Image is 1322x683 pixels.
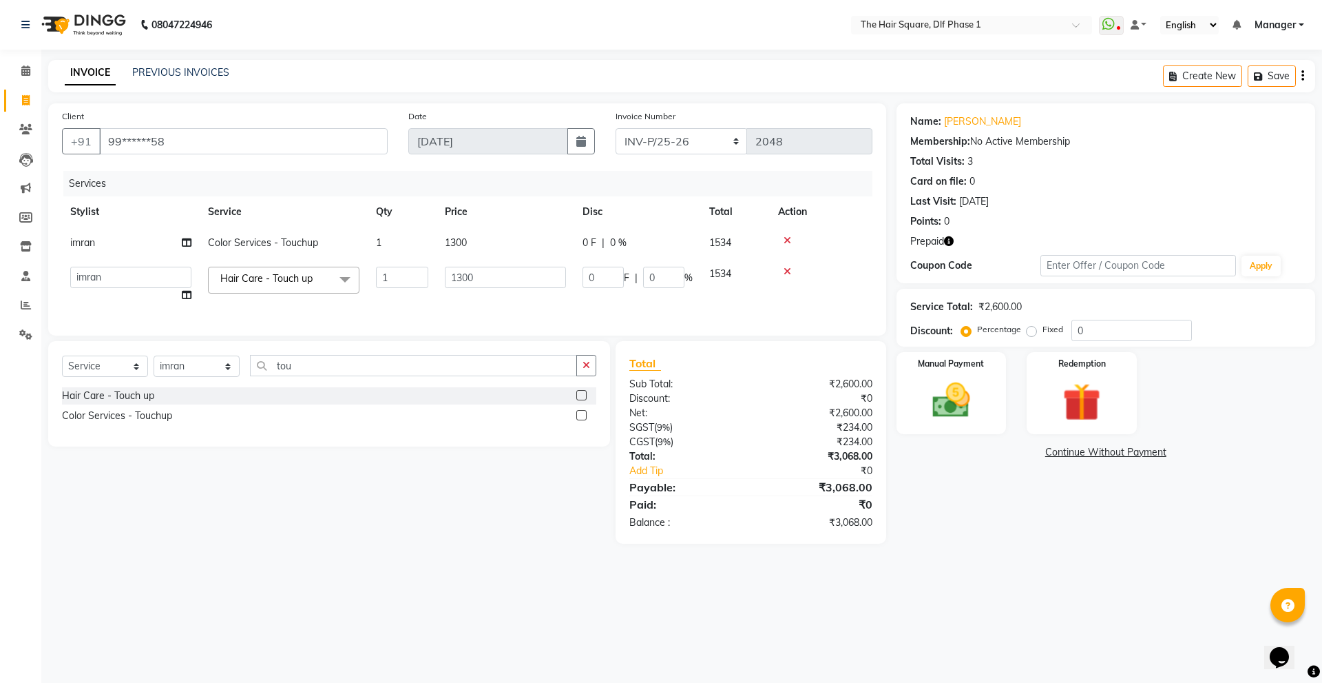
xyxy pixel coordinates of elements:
[619,435,751,449] div: ( )
[751,420,882,435] div: ₹234.00
[751,377,882,391] div: ₹2,600.00
[445,236,467,249] span: 1300
[610,236,627,250] span: 0 %
[62,389,154,403] div: Hair Care - Touch up
[977,323,1021,336] label: Percentage
[910,174,967,189] div: Card on file:
[250,355,577,376] input: Search or Scan
[899,445,1312,460] a: Continue Without Payment
[616,110,675,123] label: Invoice Number
[619,377,751,391] div: Sub Total:
[1163,65,1242,87] button: Create New
[751,449,882,464] div: ₹3,068.00
[910,194,956,209] div: Last Visit:
[629,356,661,371] span: Total
[944,114,1021,129] a: [PERSON_NAME]
[751,435,882,449] div: ₹234.00
[368,196,437,227] th: Qty
[773,464,882,478] div: ₹0
[910,324,953,338] div: Discount:
[629,436,655,448] span: CGST
[220,272,313,285] span: Hair Care - Touch up
[684,271,693,285] span: %
[635,271,638,285] span: |
[910,258,1040,273] div: Coupon Code
[619,420,751,435] div: ( )
[657,422,670,433] span: 9%
[208,236,318,249] span: Color Services - Touchup
[751,406,882,420] div: ₹2,600.00
[619,496,751,513] div: Paid:
[1051,378,1113,426] img: _gift.svg
[1264,628,1308,669] iframe: chat widget
[437,196,574,227] th: Price
[619,479,751,496] div: Payable:
[619,406,751,420] div: Net:
[313,272,319,285] a: x
[602,236,605,250] span: |
[978,300,1022,314] div: ₹2,600.00
[619,391,751,406] div: Discount:
[751,391,882,406] div: ₹0
[62,196,200,227] th: Stylist
[910,214,941,229] div: Points:
[619,449,751,464] div: Total:
[1241,256,1281,276] button: Apply
[1040,255,1236,276] input: Enter Offer / Coupon Code
[619,464,773,478] a: Add Tip
[910,114,941,129] div: Name:
[770,196,872,227] th: Action
[969,174,975,189] div: 0
[62,409,172,423] div: Color Services - Touchup
[62,110,84,123] label: Client
[70,236,95,249] span: imran
[658,436,671,447] span: 9%
[408,110,427,123] label: Date
[376,236,381,249] span: 1
[624,271,629,285] span: F
[967,154,973,169] div: 3
[918,358,984,370] label: Manual Payment
[1058,358,1106,370] label: Redemption
[619,516,751,530] div: Balance :
[910,234,944,249] span: Prepaid
[62,128,101,154] button: +91
[910,134,970,149] div: Membership:
[35,6,129,44] img: logo
[132,66,229,79] a: PREVIOUS INVOICES
[959,194,989,209] div: [DATE]
[1042,323,1063,336] label: Fixed
[701,196,770,227] th: Total
[1248,65,1296,87] button: Save
[910,154,965,169] div: Total Visits:
[944,214,949,229] div: 0
[751,496,882,513] div: ₹0
[65,61,116,85] a: INVOICE
[99,128,388,154] input: Search by Name/Mobile/Email/Code
[709,236,731,249] span: 1534
[709,267,731,280] span: 1534
[921,378,983,422] img: _cash.svg
[574,196,701,227] th: Disc
[1255,18,1296,32] span: Manager
[751,516,882,530] div: ₹3,068.00
[629,421,654,434] span: SGST
[910,134,1301,149] div: No Active Membership
[910,300,973,314] div: Service Total:
[583,236,596,250] span: 0 F
[751,479,882,496] div: ₹3,068.00
[151,6,212,44] b: 08047224946
[200,196,368,227] th: Service
[63,171,883,196] div: Services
